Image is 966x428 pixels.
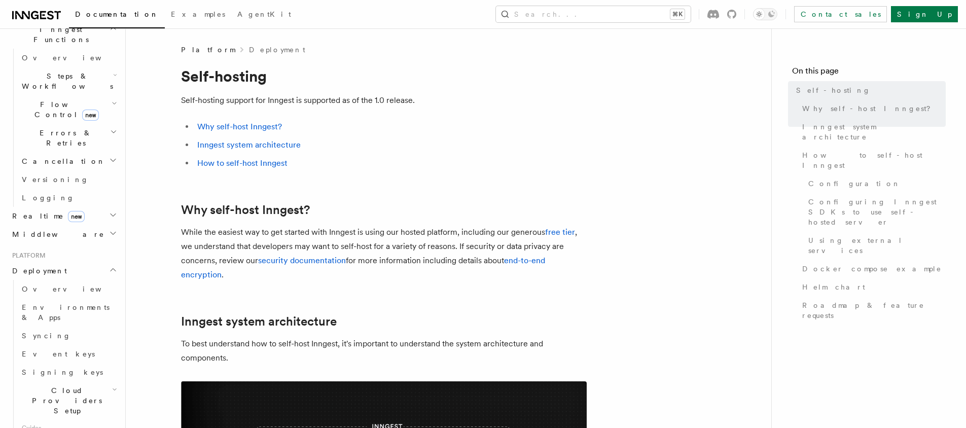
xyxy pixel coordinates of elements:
[181,93,587,108] p: Self-hosting support for Inngest is supported as of the 1.0 release.
[18,128,110,148] span: Errors & Retries
[22,194,75,202] span: Logging
[69,3,165,28] a: Documentation
[802,103,938,114] span: Why self-host Inngest?
[22,368,103,376] span: Signing keys
[753,8,777,20] button: Toggle dark mode
[171,10,225,18] span: Examples
[670,9,685,19] kbd: ⌘K
[18,381,119,420] button: Cloud Providers Setup
[796,85,871,95] span: Self-hosting
[8,229,104,239] span: Middleware
[22,54,126,62] span: Overview
[181,203,310,217] a: Why self-host Inngest?
[802,300,946,320] span: Roadmap & feature requests
[249,45,305,55] a: Deployment
[18,363,119,381] a: Signing keys
[22,350,95,358] span: Event keys
[18,152,119,170] button: Cancellation
[798,118,946,146] a: Inngest system architecture
[808,197,946,227] span: Configuring Inngest SDKs to use self-hosted server
[18,327,119,345] a: Syncing
[18,156,105,166] span: Cancellation
[8,252,46,260] span: Platform
[8,225,119,243] button: Middleware
[22,303,110,322] span: Environments & Apps
[798,260,946,278] a: Docker compose example
[545,227,575,237] a: free tier
[18,124,119,152] button: Errors & Retries
[804,174,946,193] a: Configuration
[181,45,235,55] span: Platform
[18,49,119,67] a: Overview
[496,6,691,22] button: Search...⌘K
[792,81,946,99] a: Self-hosting
[802,282,865,292] span: Helm chart
[804,231,946,260] a: Using external services
[808,179,901,189] span: Configuration
[798,146,946,174] a: How to self-host Inngest
[22,175,89,184] span: Versioning
[8,49,119,207] div: Inngest Functions
[8,211,85,221] span: Realtime
[808,235,946,256] span: Using external services
[804,193,946,231] a: Configuring Inngest SDKs to use self-hosted server
[792,65,946,81] h4: On this page
[165,3,231,27] a: Examples
[18,385,112,416] span: Cloud Providers Setup
[181,225,587,282] p: While the easiest way to get started with Inngest is using our hosted platform, including our gen...
[18,345,119,363] a: Event keys
[18,71,113,91] span: Steps & Workflows
[802,122,946,142] span: Inngest system architecture
[181,337,587,365] p: To best understand how to self-host Inngest, it's important to understand the system architecture...
[22,332,71,340] span: Syncing
[231,3,297,27] a: AgentKit
[798,296,946,325] a: Roadmap & feature requests
[798,278,946,296] a: Helm chart
[8,24,110,45] span: Inngest Functions
[22,285,126,293] span: Overview
[237,10,291,18] span: AgentKit
[891,6,958,22] a: Sign Up
[802,264,942,274] span: Docker compose example
[75,10,159,18] span: Documentation
[18,189,119,207] a: Logging
[794,6,887,22] a: Contact sales
[258,256,346,265] a: security documentation
[8,266,67,276] span: Deployment
[197,140,301,150] a: Inngest system architecture
[18,280,119,298] a: Overview
[802,150,946,170] span: How to self-host Inngest
[181,314,337,329] a: Inngest system architecture
[18,99,112,120] span: Flow Control
[8,20,119,49] button: Inngest Functions
[197,158,288,168] a: How to self-host Inngest
[68,211,85,222] span: new
[181,67,587,85] h1: Self-hosting
[18,95,119,124] button: Flow Controlnew
[798,99,946,118] a: Why self-host Inngest?
[8,262,119,280] button: Deployment
[18,298,119,327] a: Environments & Apps
[18,170,119,189] a: Versioning
[8,207,119,225] button: Realtimenew
[82,110,99,121] span: new
[197,122,282,131] a: Why self-host Inngest?
[18,67,119,95] button: Steps & Workflows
